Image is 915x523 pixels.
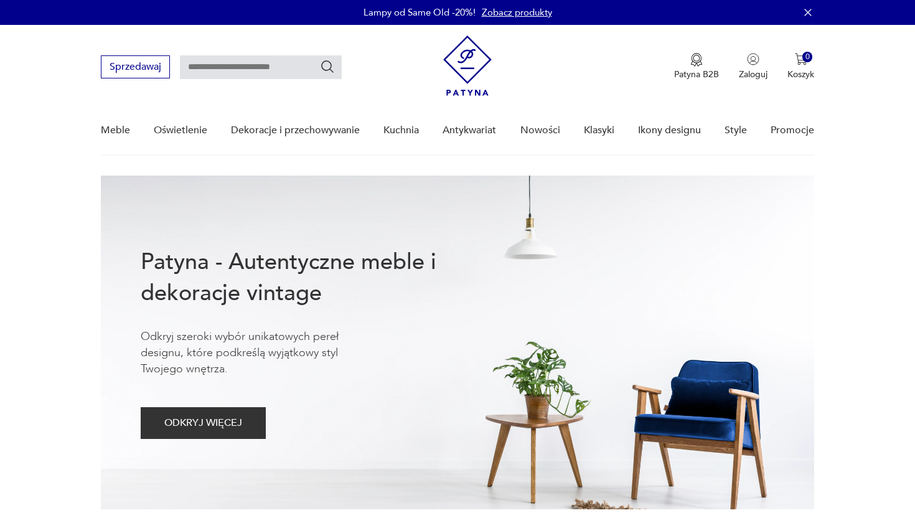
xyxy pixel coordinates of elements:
[482,6,552,19] a: Zobacz produkty
[520,106,560,154] a: Nowości
[101,64,170,72] a: Sprzedawaj
[674,68,719,80] p: Patyna B2B
[674,53,719,80] button: Patyna B2B
[320,59,335,74] button: Szukaj
[725,106,747,154] a: Style
[141,407,266,439] button: ODKRYJ WIĘCEJ
[443,106,496,154] a: Antykwariat
[101,106,130,154] a: Meble
[584,106,614,154] a: Klasyki
[739,53,767,80] button: Zaloguj
[787,68,814,80] p: Koszyk
[787,53,814,80] button: 0Koszyk
[141,247,477,309] h1: Patyna - Autentyczne meble i dekoracje vintage
[231,106,360,154] a: Dekoracje i przechowywanie
[739,68,767,80] p: Zaloguj
[443,35,492,96] img: Patyna - sklep z meblami i dekoracjami vintage
[747,53,759,65] img: Ikonka użytkownika
[795,53,807,65] img: Ikona koszyka
[383,106,419,154] a: Kuchnia
[771,106,814,154] a: Promocje
[154,106,207,154] a: Oświetlenie
[364,6,476,19] p: Lampy od Same Old -20%!
[690,53,703,67] img: Ikona medalu
[674,53,719,80] a: Ikona medaluPatyna B2B
[802,52,813,62] div: 0
[638,106,701,154] a: Ikony designu
[101,55,170,78] button: Sprzedawaj
[141,420,266,428] a: ODKRYJ WIĘCEJ
[141,329,377,377] p: Odkryj szeroki wybór unikatowych pereł designu, które podkreślą wyjątkowy styl Twojego wnętrza.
